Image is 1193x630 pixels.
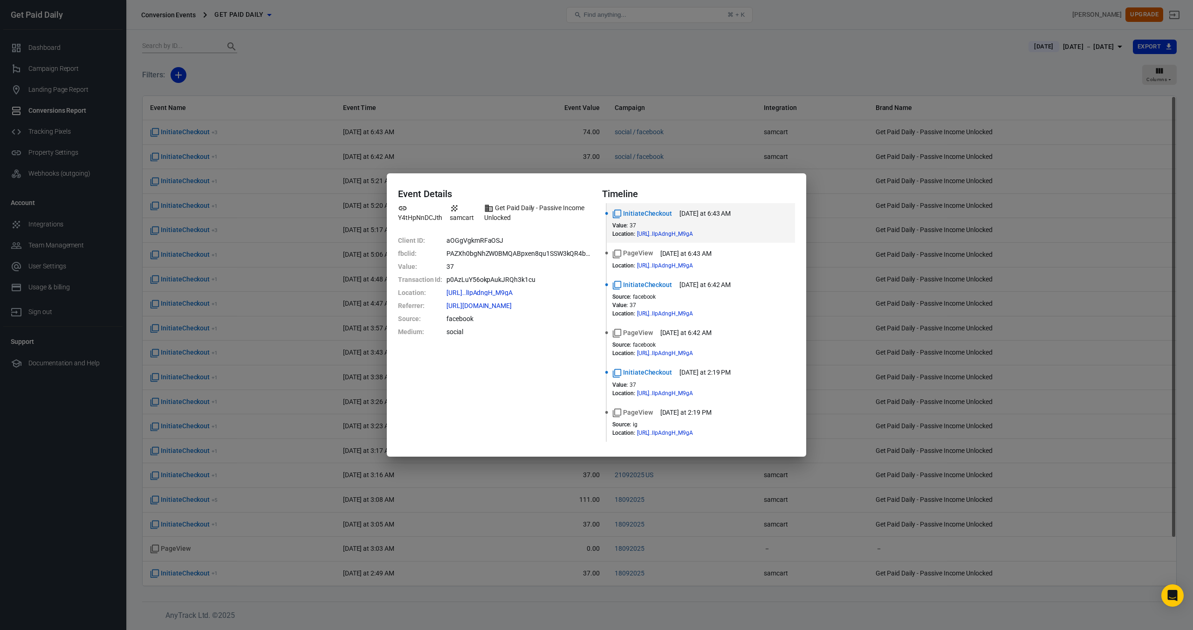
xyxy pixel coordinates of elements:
[398,299,445,312] dt: Referrer :
[1161,584,1184,607] div: Open Intercom Messenger
[637,311,710,316] span: https://getpaiddaily.samcart.com/products/get-paid-daily-passive-income-unlocked?fbclid=PAZXh0bgN...
[612,421,631,428] dt: Source :
[446,273,591,286] dd: p0AzLuY56okpAukJRQh3k1cu
[679,280,731,290] time: 2025-09-24T06:42:31+02:00
[446,325,591,338] dd: social
[612,368,672,377] span: Standard event name
[612,231,635,237] dt: Location :
[660,328,712,338] time: 2025-09-24T06:42:31+02:00
[612,390,635,397] dt: Location :
[484,203,591,223] span: Brand name
[446,289,529,296] span: https://getpaiddaily.samcart.com/products/get-paid-daily-passive-income-unlocked?fbclid=PAZXh0bgN...
[398,312,445,325] dt: Source :
[446,286,591,299] dd: https://getpaiddaily.samcart.com/products/get-paid-daily-passive-income-unlocked?fbclid=PAZXh0bgN...
[612,280,672,290] span: Standard event name
[612,209,672,219] span: Standard event name
[660,408,712,418] time: 2025-09-23T14:19:55+02:00
[612,342,631,348] dt: Source :
[630,382,636,388] span: 37
[398,325,445,338] dt: Medium :
[398,234,445,247] dt: Client ID :
[612,294,631,300] dt: Source :
[612,262,635,269] dt: Location :
[630,222,636,229] span: 37
[612,430,635,436] dt: Location :
[446,299,591,312] dd: https://l.instagram.com/
[612,222,628,229] dt: Value :
[612,408,653,418] span: Standard event name
[612,350,635,356] dt: Location :
[612,310,635,317] dt: Location :
[633,294,656,300] span: facebook
[612,248,653,258] span: Standard event name
[398,203,444,223] span: Property
[398,286,445,299] dt: Location :
[633,342,656,348] span: facebook
[446,247,591,260] dd: PAZXh0bgNhZW0BMQABpxen8qu1SSW3kQR4bgh6lPPGCIn1q7JeitD8CZ4YPPIuF-UCzQv1gGPxHLUz_aem_AHuqF8kuXlIpAd...
[612,382,628,388] dt: Value :
[398,188,591,199] h4: Event Details
[637,231,710,237] span: https://getpaiddaily.samcart.com/products/get-paid-daily-passive-income-unlocked?fbclid=PAZXh0bgN...
[637,430,710,436] span: https://getpaiddaily.samcart.com/products/get-paid-daily-passive-income-unlocked?utm_medium=paid&...
[633,421,638,428] span: ig
[679,368,731,377] time: 2025-09-23T14:19:55+02:00
[450,203,479,223] span: Integration
[446,302,528,309] span: https://l.instagram.com/
[612,302,628,308] dt: Value :
[446,260,591,273] dd: 37
[637,390,710,396] span: https://getpaiddaily.samcart.com/products/get-paid-daily-passive-income-unlocked?utm_medium=paid&...
[446,312,591,325] dd: facebook
[446,234,591,247] dd: aOGgVgkmRFaOSJ
[398,273,445,286] dt: Transaction Id :
[630,302,636,308] span: 37
[637,263,710,268] span: https://getpaiddaily.samcart.com/products/get-paid-daily-passive-income-unlocked?fbclid=PAZXh0bgN...
[637,350,710,356] span: https://getpaiddaily.samcart.com/products/get-paid-daily-passive-income-unlocked?fbclid=PAZXh0bgN...
[602,188,795,199] h4: Timeline
[398,247,445,260] dt: fbclid :
[679,209,731,219] time: 2025-09-24T06:43:03+02:00
[398,260,445,273] dt: Value :
[612,328,653,338] span: Standard event name
[660,249,712,259] time: 2025-09-24T06:43:03+02:00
